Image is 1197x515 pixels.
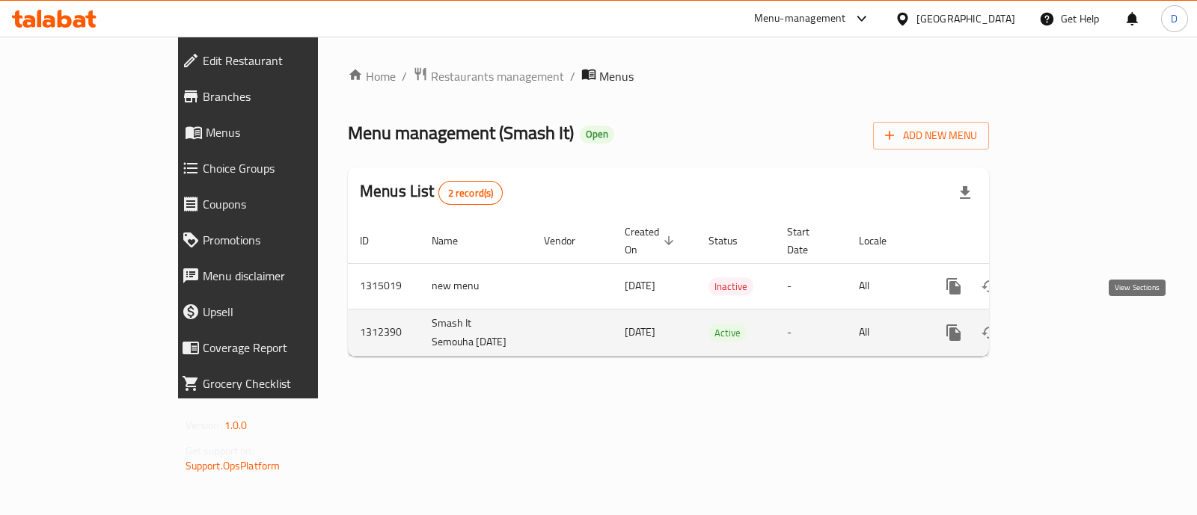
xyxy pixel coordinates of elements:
a: Coverage Report [170,330,378,366]
li: / [570,67,575,85]
td: All [847,263,924,309]
td: - [775,309,847,356]
span: [DATE] [625,276,655,295]
span: Coupons [203,195,366,213]
span: Branches [203,87,366,105]
a: Menus [170,114,378,150]
a: Choice Groups [170,150,378,186]
span: Menus [206,123,366,141]
span: Inactive [708,278,753,295]
div: Export file [947,175,983,211]
td: new menu [420,263,532,309]
div: Menu-management [754,10,846,28]
span: Open [580,128,614,141]
td: Smash It Semouha [DATE] [420,309,532,356]
span: D [1171,10,1178,27]
h2: Menus List [360,180,503,205]
span: Choice Groups [203,159,366,177]
span: 2 record(s) [439,186,503,200]
div: Active [708,324,747,342]
button: Add New Menu [873,122,989,149]
button: Change Status [972,268,1008,304]
a: Edit Restaurant [170,43,378,78]
a: Branches [170,78,378,114]
td: - [775,263,847,309]
a: Restaurants management [413,67,564,86]
div: Total records count [438,181,503,205]
span: Vendor [544,232,595,250]
span: Grocery Checklist [203,374,366,392]
span: Status [708,232,757,250]
span: Name [432,232,477,250]
div: Open [580,126,614,144]
a: Coupons [170,186,378,222]
span: Start Date [787,223,829,259]
span: Active [708,324,747,342]
div: Inactive [708,277,753,295]
nav: breadcrumb [348,67,989,86]
span: Upsell [203,303,366,321]
span: [DATE] [625,322,655,342]
button: more [936,268,972,304]
span: Promotions [203,231,366,249]
span: Created On [625,223,679,259]
td: All [847,309,924,356]
li: / [402,67,407,85]
button: more [936,315,972,351]
span: Get support on: [186,441,254,460]
button: Change Status [972,315,1008,351]
span: Version: [186,416,222,435]
a: Menu disclaimer [170,258,378,294]
span: ID [360,232,388,250]
span: Coverage Report [203,339,366,357]
td: 1312390 [348,309,420,356]
span: Menus [599,67,634,85]
a: Grocery Checklist [170,366,378,401]
span: Menu disclaimer [203,267,366,285]
a: Support.OpsPlatform [186,456,281,475]
td: 1315019 [348,263,420,309]
div: [GEOGRAPHIC_DATA] [916,10,1015,27]
span: 1.0.0 [224,416,248,435]
span: Add New Menu [885,126,977,145]
a: Promotions [170,222,378,258]
span: Restaurants management [431,67,564,85]
th: Actions [924,218,1092,264]
table: enhanced table [348,218,1092,357]
a: Upsell [170,294,378,330]
span: Menu management ( Smash It ) [348,116,574,149]
span: Edit Restaurant [203,52,366,70]
span: Locale [859,232,906,250]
